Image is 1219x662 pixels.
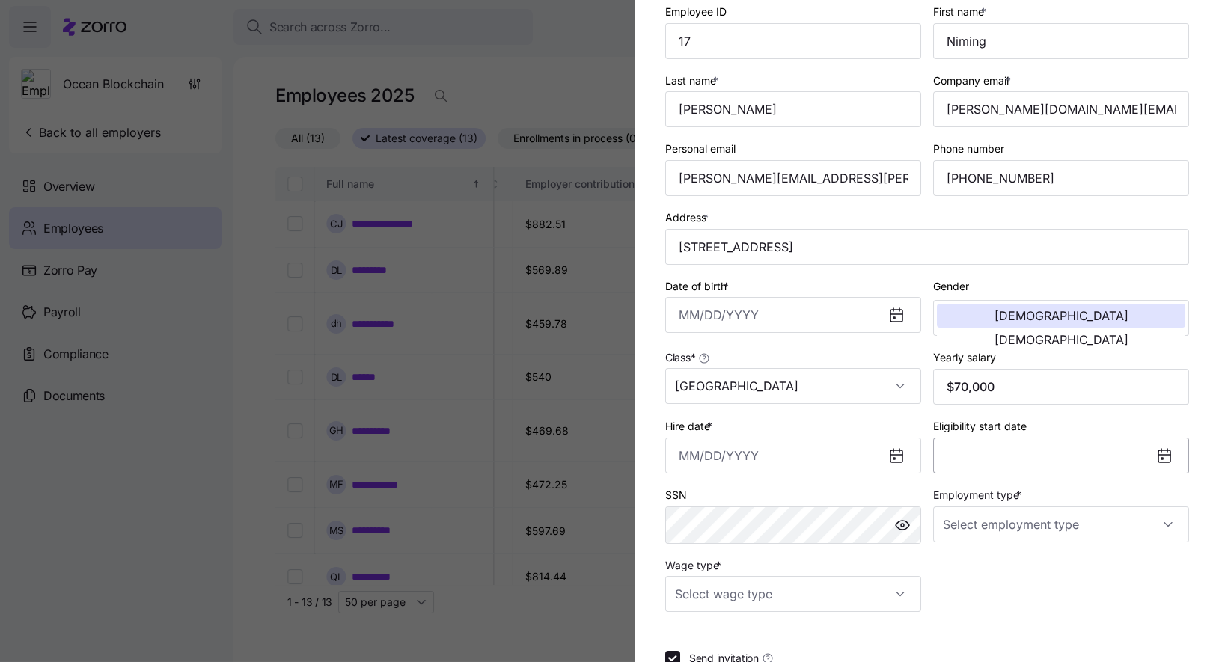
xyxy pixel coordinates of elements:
[665,418,715,435] label: Hire date
[933,4,989,20] label: First name
[995,310,1128,322] span: [DEMOGRAPHIC_DATA]
[933,23,1189,59] input: First name
[933,160,1189,196] input: Phone number
[665,487,687,503] label: SSN
[665,576,921,612] input: Select wage type
[665,557,724,574] label: Wage type
[933,278,969,295] label: Gender
[665,4,727,20] label: Employee ID
[665,160,921,196] input: Personal email
[933,487,1024,503] label: Employment type
[665,368,921,404] input: Class
[665,438,921,473] input: MM/DD/YYYY
[665,23,921,59] input: Employee ID
[665,278,732,295] label: Date of birth
[933,506,1189,542] input: Select employment type
[933,91,1189,127] input: Company email
[665,73,721,89] label: Last name
[933,73,1014,89] label: Company email
[665,209,712,226] label: Address
[933,418,1027,435] label: Eligibility start date
[665,141,736,157] label: Personal email
[995,334,1128,346] span: [DEMOGRAPHIC_DATA]
[933,369,1189,405] input: Yearly salary
[665,350,695,365] span: Class *
[665,297,921,333] input: MM/DD/YYYY
[665,229,1189,265] input: Address
[665,91,921,127] input: Last name
[933,349,996,366] label: Yearly salary
[933,141,1004,157] label: Phone number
